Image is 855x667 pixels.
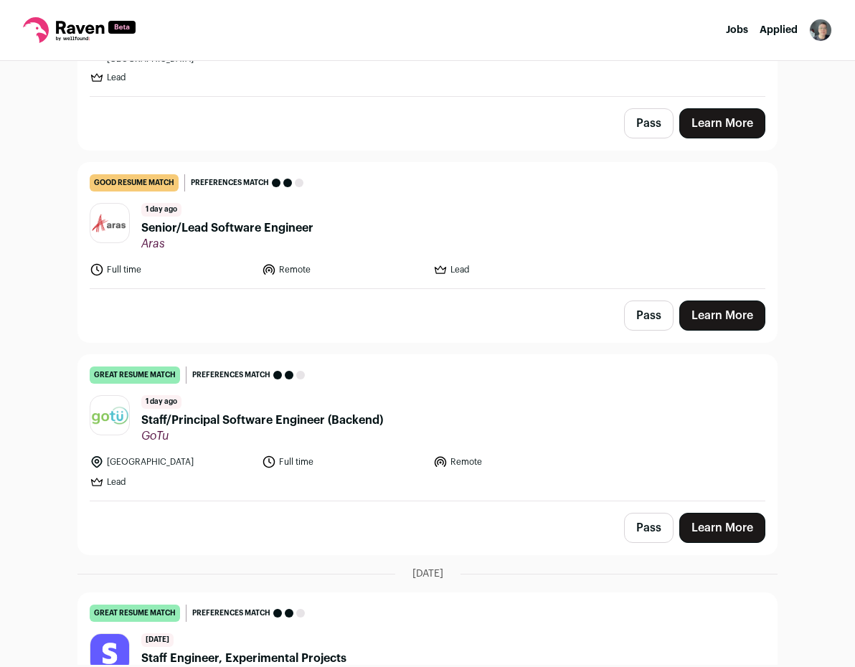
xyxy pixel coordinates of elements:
li: Remote [433,455,597,469]
li: [GEOGRAPHIC_DATA] [90,455,253,469]
div: great resume match [90,366,180,384]
span: Senior/Lead Software Engineer [141,219,313,237]
span: Aras [141,237,313,251]
div: great resume match [90,605,180,622]
a: Applied [760,25,798,35]
a: Learn More [679,301,765,331]
span: [DATE] [412,567,443,581]
button: Pass [624,513,674,543]
span: Preferences match [192,606,270,620]
a: great resume match Preferences match 1 day ago Staff/Principal Software Engineer (Backend) GoTu [... [78,355,777,501]
li: Lead [90,475,253,489]
span: GoTu [141,429,383,443]
span: Staff Engineer, Experimental Projects [141,650,346,667]
a: Jobs [726,25,748,35]
li: Full time [262,455,425,469]
li: Lead [433,262,597,277]
button: Pass [624,108,674,138]
a: Learn More [679,513,765,543]
a: Learn More [679,108,765,138]
span: [DATE] [141,633,174,647]
button: Open dropdown [809,19,832,42]
span: 1 day ago [141,203,181,217]
img: 37b4c5afddda4242299a048fc45ba8ca6f9e14ba242be94f1ec3ff3c645f8a54.png [90,406,129,425]
img: 19514210-medium_jpg [809,19,832,42]
span: 1 day ago [141,395,181,409]
li: Lead [90,70,253,85]
li: Full time [90,262,253,277]
img: 2017c1dfb4911cd904e63c932d7856fb16484004edf58c250fc68f92c4b1af28.png [90,212,129,235]
span: Preferences match [192,368,270,382]
li: Remote [262,262,425,277]
button: Pass [624,301,674,331]
span: Staff/Principal Software Engineer (Backend) [141,412,383,429]
div: good resume match [90,174,179,191]
span: Preferences match [191,176,269,190]
a: good resume match Preferences match 1 day ago Senior/Lead Software Engineer Aras Full time Remote... [78,163,777,288]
